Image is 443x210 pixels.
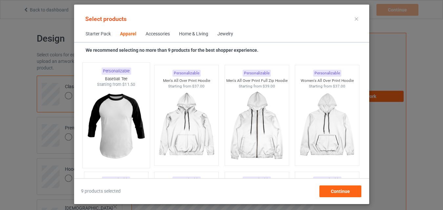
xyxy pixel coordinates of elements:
div: Personalizable [102,177,130,183]
div: Women's All Over Print Hoodie [295,78,359,84]
div: Personalizable [243,70,271,77]
span: Continue [331,189,350,194]
div: Starting from [82,82,150,87]
div: Men's All Over Print Hoodie [154,78,218,84]
div: Personalizable [172,70,200,77]
div: Accessories [146,31,170,37]
div: Starting from [154,84,218,89]
div: Starting from [225,84,289,89]
div: Baseball Tee [82,76,150,82]
span: $39.00 [262,84,275,88]
div: Continue [319,185,361,197]
div: Personalizable [101,67,131,75]
div: Personalizable [313,177,341,183]
div: Personalizable [313,70,341,77]
div: Personalizable [172,177,200,183]
span: $37.00 [333,84,345,88]
div: Home & Living [179,31,208,37]
img: regular.jpg [157,89,216,162]
div: Personalizable [243,177,271,183]
span: Starter Pack [81,26,115,42]
div: Jewelry [217,31,233,37]
div: Men's All Over Print Full Zip Hoodie [225,78,289,84]
img: regular.jpg [227,89,286,162]
strong: We recommend selecting no more than 9 products for the best shopper experience. [86,48,258,53]
span: $37.00 [192,84,205,88]
img: regular.jpg [85,87,147,164]
span: $11.50 [122,82,135,87]
img: regular.jpg [298,89,356,162]
div: Apparel [120,31,136,37]
div: Starting from [295,84,359,89]
span: Select products [85,15,127,22]
span: 9 products selected [81,188,121,195]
